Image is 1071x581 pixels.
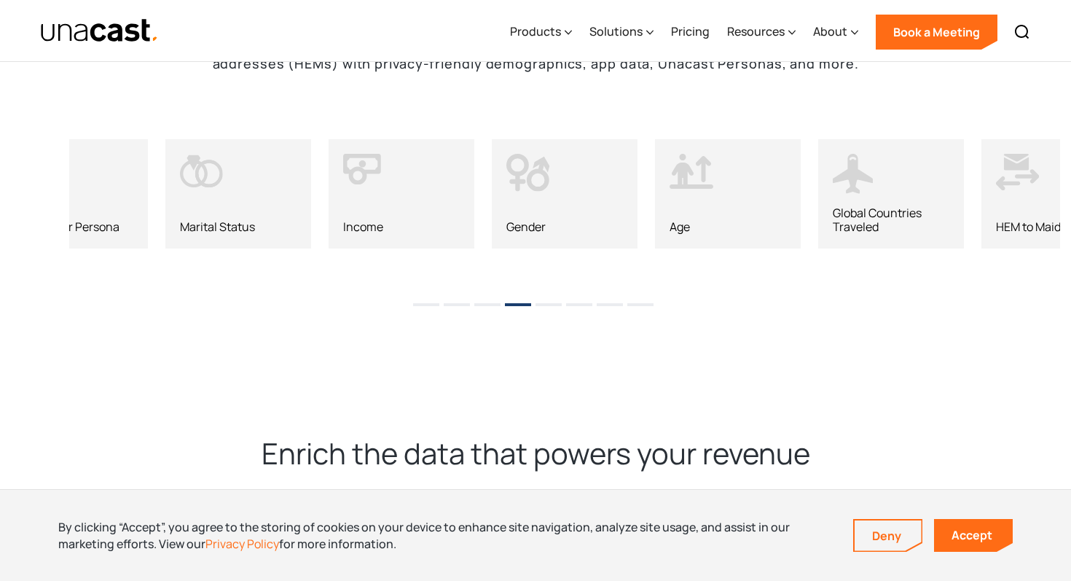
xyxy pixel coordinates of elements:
[876,15,997,50] a: Book a Meeting
[17,220,133,234] div: Consumer Persona
[727,2,796,62] div: Resources
[474,303,501,306] button: 3 of 3
[413,303,439,306] button: 1 of 3
[566,303,592,306] button: 6 of 3
[535,303,562,306] button: 5 of 3
[343,220,460,234] div: Income
[671,2,710,62] a: Pricing
[670,220,786,234] div: Age
[69,434,1002,472] h2: Enrich the data that powers your revenue
[855,520,922,551] a: Deny
[444,303,470,306] button: 2 of 3
[597,303,623,306] button: 7 of 3
[627,303,654,306] button: 8 of 3
[205,536,279,552] a: Privacy Policy
[589,2,654,62] div: Solutions
[180,220,297,234] div: Marital Status
[40,18,159,44] a: home
[171,31,900,96] p: Unacast’s Consumer Data Enrichment API enriches pseudonymous Registration IDs or hashed email add...
[505,303,531,306] button: 4 of 3
[813,2,858,62] div: About
[58,519,831,552] div: By clicking “Accept”, you agree to the storing of cookies on your device to enhance site navigati...
[934,519,1013,552] a: Accept
[833,206,949,234] div: Global Countries Traveled
[510,23,561,40] div: Products
[1013,23,1031,41] img: Search icon
[506,220,623,234] div: Gender
[589,23,643,40] div: Solutions
[813,23,847,40] div: About
[727,23,785,40] div: Resources
[40,18,159,44] img: Unacast text logo
[510,2,572,62] div: Products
